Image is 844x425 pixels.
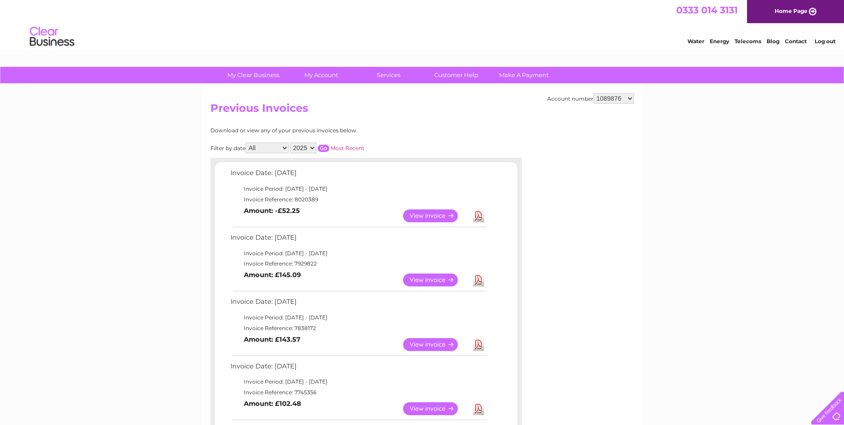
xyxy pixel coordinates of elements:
[228,323,489,334] td: Invoice Reference: 7838172
[210,127,444,134] div: Download or view any of your previous invoices below.
[244,207,300,215] b: Amount: -£52.25
[403,209,468,222] a: View
[228,167,489,184] td: Invoice Date: [DATE]
[331,145,364,151] a: Most Recent
[487,67,561,83] a: Make A Payment
[352,67,425,83] a: Services
[785,38,807,45] a: Contact
[212,5,633,43] div: Clear Business is a trading name of Verastar Limited (registered in [GEOGRAPHIC_DATA] No. 3667643...
[403,402,468,415] a: View
[228,376,489,387] td: Invoice Period: [DATE] - [DATE]
[228,258,489,269] td: Invoice Reference: 7929822
[403,338,468,351] a: View
[228,312,489,323] td: Invoice Period: [DATE] - [DATE]
[228,184,489,194] td: Invoice Period: [DATE] - [DATE]
[710,38,729,45] a: Energy
[735,38,761,45] a: Telecoms
[284,67,358,83] a: My Account
[228,360,489,377] td: Invoice Date: [DATE]
[815,38,836,45] a: Log out
[210,102,634,119] h2: Previous Invoices
[473,274,484,286] a: Download
[403,274,468,286] a: View
[217,67,290,83] a: My Clear Business
[228,296,489,312] td: Invoice Date: [DATE]
[210,143,444,153] div: Filter by date
[228,387,489,398] td: Invoice Reference: 7745356
[244,271,301,279] b: Amount: £145.09
[420,67,493,83] a: Customer Help
[29,23,75,50] img: logo.png
[244,335,300,343] b: Amount: £143.57
[228,248,489,259] td: Invoice Period: [DATE] - [DATE]
[473,338,484,351] a: Download
[687,38,704,45] a: Water
[244,400,301,408] b: Amount: £102.48
[228,194,489,205] td: Invoice Reference: 8020389
[228,232,489,248] td: Invoice Date: [DATE]
[473,402,484,415] a: Download
[473,209,484,222] a: Download
[767,38,779,45] a: Blog
[547,93,634,104] div: Account number
[676,4,738,16] a: 0333 014 3131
